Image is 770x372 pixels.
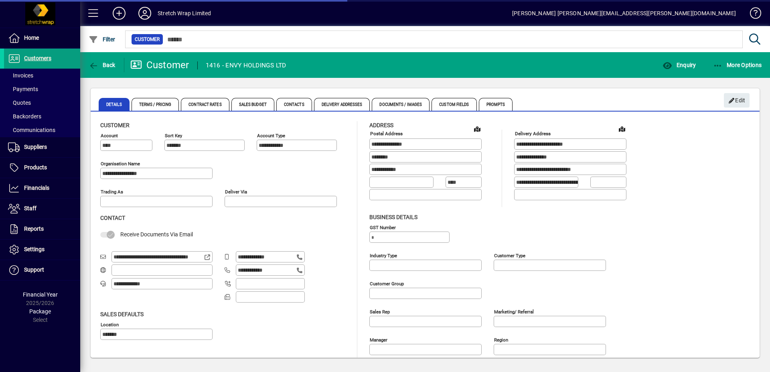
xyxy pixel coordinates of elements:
span: Reports [24,226,44,232]
button: Profile [132,6,158,20]
a: Payments [4,82,80,96]
span: Quotes [8,100,31,106]
span: Back [89,62,115,68]
a: View on map [616,122,628,135]
a: View on map [471,122,484,135]
a: Communications [4,123,80,137]
span: Filter [89,36,115,43]
mat-label: Deliver via [225,189,247,195]
a: Settings [4,240,80,260]
span: Contract Rates [181,98,229,111]
mat-label: Sales rep [370,309,390,314]
a: Support [4,260,80,280]
span: Financials [24,185,49,191]
span: Products [24,164,47,171]
mat-label: Location [101,321,119,327]
a: Home [4,28,80,48]
span: Invoices [8,72,33,79]
span: Customer [100,122,130,128]
mat-label: Customer type [494,252,525,258]
div: 1416 - ENVY HOLDINGS LTD [206,59,286,72]
button: Filter [87,32,118,47]
span: More Options [713,62,762,68]
a: Suppliers [4,137,80,157]
a: Staff [4,199,80,219]
span: Sales Budget [231,98,274,111]
mat-label: Trading as [101,189,123,195]
button: Back [87,58,118,72]
app-page-header-button: Back [80,58,124,72]
button: Add [106,6,132,20]
span: Contacts [276,98,312,111]
a: Products [4,158,80,178]
div: Customer [130,59,189,71]
span: Sales defaults [100,311,144,317]
button: Enquiry [661,58,698,72]
span: Edit [728,94,746,107]
button: More Options [711,58,764,72]
span: Payments [8,86,38,92]
span: Delivery Addresses [314,98,370,111]
div: Stretch Wrap Limited [158,7,211,20]
a: Financials [4,178,80,198]
span: Home [24,35,39,41]
span: Documents / Images [372,98,430,111]
span: Terms / Pricing [132,98,179,111]
span: Settings [24,246,45,252]
mat-label: Customer group [370,281,404,286]
span: Support [24,266,44,273]
mat-label: Manager [370,337,387,342]
span: Package [29,308,51,315]
span: Address [369,122,393,128]
span: Custom Fields [432,98,476,111]
a: Knowledge Base [744,2,760,28]
span: Customers [24,55,51,61]
span: Enquiry [663,62,696,68]
button: Edit [724,93,750,108]
span: Suppliers [24,144,47,150]
span: Staff [24,205,36,211]
a: Invoices [4,69,80,82]
a: Quotes [4,96,80,110]
span: Backorders [8,113,41,120]
span: Details [99,98,130,111]
span: Receive Documents Via Email [120,231,193,238]
mat-label: Sort key [165,133,182,138]
mat-label: Marketing/ Referral [494,309,534,314]
a: Reports [4,219,80,239]
div: [PERSON_NAME] [PERSON_NAME][EMAIL_ADDRESS][PERSON_NAME][DOMAIN_NAME] [512,7,736,20]
span: Communications [8,127,55,133]
mat-label: Account [101,133,118,138]
span: Contact [100,215,125,221]
a: Backorders [4,110,80,123]
mat-label: Organisation name [101,161,140,167]
span: Financial Year [23,291,58,298]
mat-label: GST Number [370,224,396,230]
span: Customer [135,35,160,43]
mat-label: Region [494,337,508,342]
mat-label: Account Type [257,133,285,138]
mat-label: Industry type [370,252,397,258]
span: Business details [369,214,417,220]
span: Prompts [479,98,513,111]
